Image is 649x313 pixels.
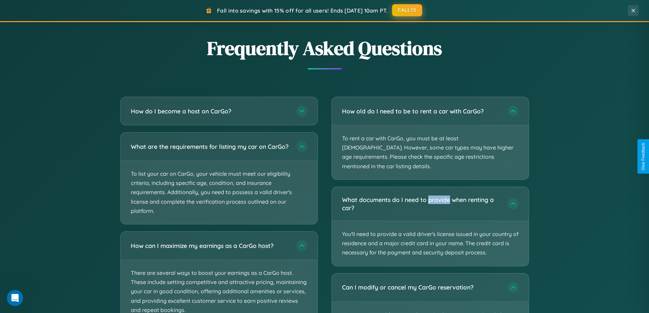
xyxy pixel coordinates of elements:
[342,283,501,292] h3: Can I modify or cancel my CarGo reservation?
[332,125,529,179] p: To rent a car with CarGo, you must be at least [DEMOGRAPHIC_DATA]. However, some car types may ha...
[641,143,646,170] div: Give Feedback
[7,290,23,306] iframe: Intercom live chat
[120,35,529,61] h2: Frequently Asked Questions
[342,195,501,212] h3: What documents do I need to provide when renting a car?
[121,161,318,224] p: To list your car on CarGo, your vehicle must meet our eligibility criteria, including specific ag...
[342,107,501,115] h3: How old do I need to be to rent a car with CarGo?
[392,4,422,16] button: FALL15
[217,7,388,14] span: Fall into savings with 15% off for all users! Ends [DATE] 10am PT.
[131,142,290,151] h3: What are the requirements for listing my car on CarGo?
[131,241,290,250] h3: How can I maximize my earnings as a CarGo host?
[332,221,529,266] p: You'll need to provide a valid driver's license issued in your country of residence and a major c...
[131,107,290,115] h3: How do I become a host on CarGo?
